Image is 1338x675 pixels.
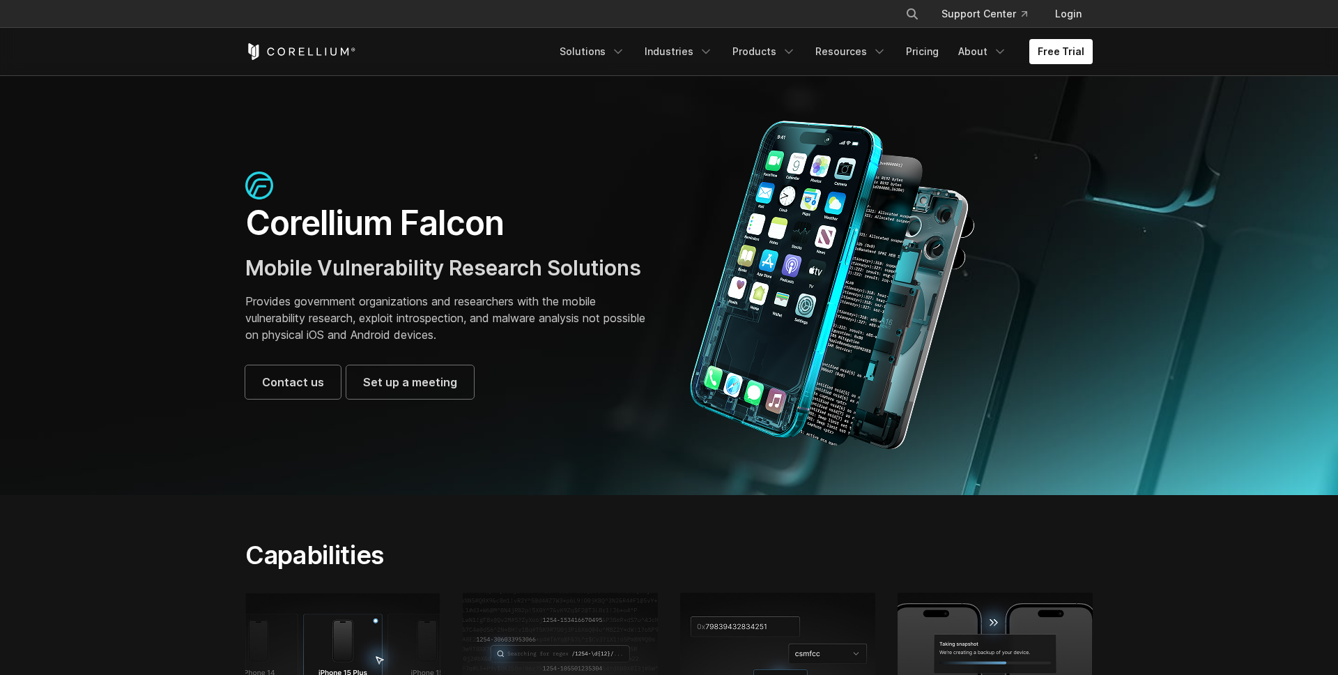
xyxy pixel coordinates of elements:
h2: Capabilities [245,540,801,570]
a: Contact us [245,365,341,399]
button: Search [900,1,925,26]
div: Navigation Menu [889,1,1093,26]
a: Set up a meeting [346,365,474,399]
p: Provides government organizations and researchers with the mobile vulnerability research, exploit... [245,293,655,343]
a: Industries [636,39,721,64]
img: falcon-icon [245,172,273,199]
a: Corellium Home [245,43,356,60]
h1: Corellium Falcon [245,202,655,244]
a: Support Center [930,1,1038,26]
span: Mobile Vulnerability Research Solutions [245,255,641,280]
img: Corellium_Falcon Hero 1 [683,120,983,450]
a: Products [724,39,804,64]
a: Solutions [551,39,633,64]
div: Navigation Menu [551,39,1093,64]
span: Set up a meeting [363,374,457,390]
a: About [950,39,1015,64]
a: Resources [807,39,895,64]
a: Login [1044,1,1093,26]
a: Pricing [898,39,947,64]
span: Contact us [262,374,324,390]
a: Free Trial [1029,39,1093,64]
